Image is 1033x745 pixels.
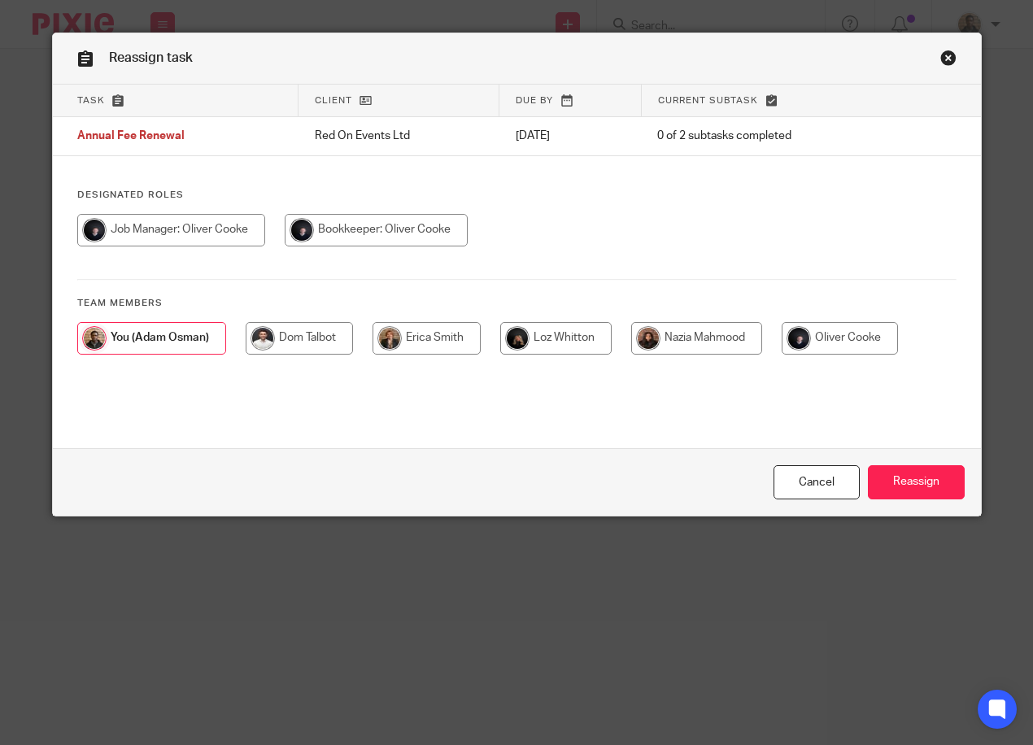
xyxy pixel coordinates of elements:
[109,51,193,64] span: Reassign task
[77,189,957,202] h4: Designated Roles
[868,465,965,500] input: Reassign
[774,465,860,500] a: Close this dialog window
[516,96,553,105] span: Due by
[315,128,483,144] p: Red On Events Ltd
[658,96,758,105] span: Current subtask
[77,131,185,142] span: Annual Fee Renewal
[516,128,625,144] p: [DATE]
[641,117,904,156] td: 0 of 2 subtasks completed
[77,96,105,105] span: Task
[315,96,352,105] span: Client
[77,297,957,310] h4: Team members
[940,50,957,72] a: Close this dialog window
